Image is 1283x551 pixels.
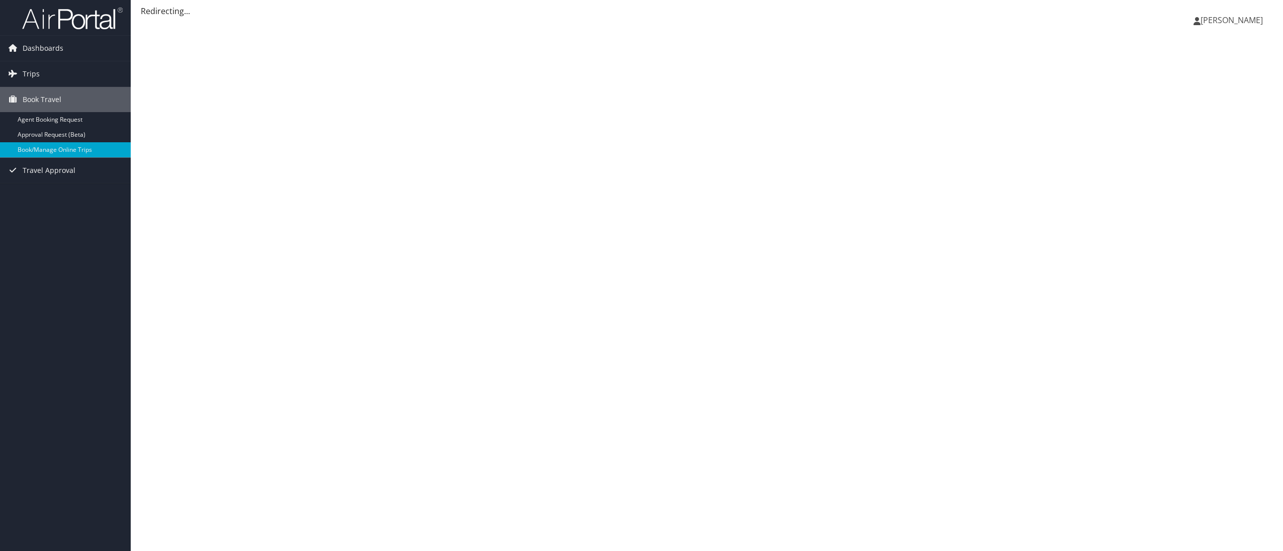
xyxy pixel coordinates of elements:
[1194,5,1273,35] a: [PERSON_NAME]
[22,7,123,30] img: airportal-logo.png
[23,36,63,61] span: Dashboards
[1201,15,1263,26] span: [PERSON_NAME]
[23,158,75,183] span: Travel Approval
[141,5,1273,17] div: Redirecting...
[23,61,40,86] span: Trips
[23,87,61,112] span: Book Travel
